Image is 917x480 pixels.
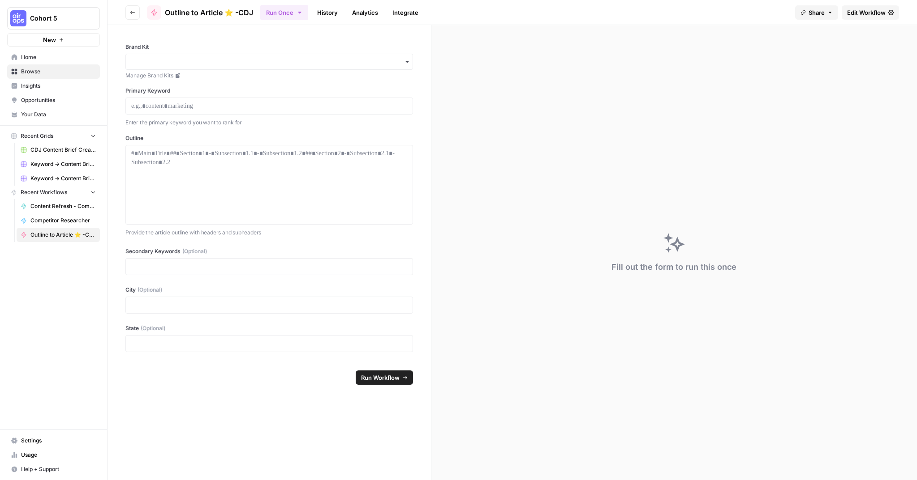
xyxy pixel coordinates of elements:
[125,134,413,142] label: Outline
[125,286,413,294] label: City
[21,451,96,459] span: Usage
[182,247,207,255] span: (Optional)
[125,72,413,80] a: Manage Brand Kits
[7,64,100,79] a: Browse
[21,132,53,140] span: Recent Grids
[30,14,84,23] span: Cohort 5
[125,324,413,332] label: State
[7,50,100,64] a: Home
[30,146,96,154] span: CDJ Content Brief Creation Grid
[17,171,100,186] a: Keyword -> Content Brief -> Article - CDJ
[260,5,308,20] button: Run Once
[138,286,162,294] span: (Optional)
[165,7,253,18] span: Outline to Article ⭐️ -CDJ
[7,186,100,199] button: Recent Workflows
[30,231,96,239] span: Outline to Article ⭐️ -CDJ
[7,129,100,143] button: Recent Grids
[7,433,100,448] a: Settings
[21,188,67,196] span: Recent Workflows
[125,247,413,255] label: Secondary Keywords
[17,213,100,228] a: Competitor Researcher
[21,53,96,61] span: Home
[361,373,400,382] span: Run Workflow
[125,43,413,51] label: Brand Kit
[21,465,96,473] span: Help + Support
[30,174,96,183] span: Keyword -> Content Brief -> Article - CDJ
[147,5,253,20] a: Outline to Article ⭐️ -CDJ
[125,87,413,95] label: Primary Keyword
[125,228,413,237] p: Provide the article outline with headers and subheaders
[30,202,96,210] span: Content Refresh - Competitive Gap Analysis - CDJ
[387,5,424,20] a: Integrate
[611,261,736,273] div: Fill out the form to run this once
[7,33,100,47] button: New
[125,118,413,127] p: Enter the primary keyword you want to rank for
[7,93,100,107] a: Opportunities
[7,79,100,93] a: Insights
[21,68,96,76] span: Browse
[17,143,100,157] a: CDJ Content Brief Creation Grid
[7,107,100,122] a: Your Data
[847,8,886,17] span: Edit Workflow
[141,324,165,332] span: (Optional)
[7,462,100,476] button: Help + Support
[21,96,96,104] span: Opportunities
[7,448,100,462] a: Usage
[21,437,96,445] span: Settings
[17,157,100,171] a: Keyword -> Content Brief -> Article
[17,199,100,213] a: Content Refresh - Competitive Gap Analysis - CDJ
[347,5,383,20] a: Analytics
[21,110,96,119] span: Your Data
[809,8,825,17] span: Share
[312,5,343,20] a: History
[43,35,56,44] span: New
[842,5,899,20] a: Edit Workflow
[17,228,100,242] a: Outline to Article ⭐️ -CDJ
[30,160,96,168] span: Keyword -> Content Brief -> Article
[795,5,838,20] button: Share
[30,217,96,225] span: Competitor Researcher
[7,7,100,30] button: Workspace: Cohort 5
[356,370,413,385] button: Run Workflow
[21,82,96,90] span: Insights
[10,10,26,26] img: Cohort 5 Logo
